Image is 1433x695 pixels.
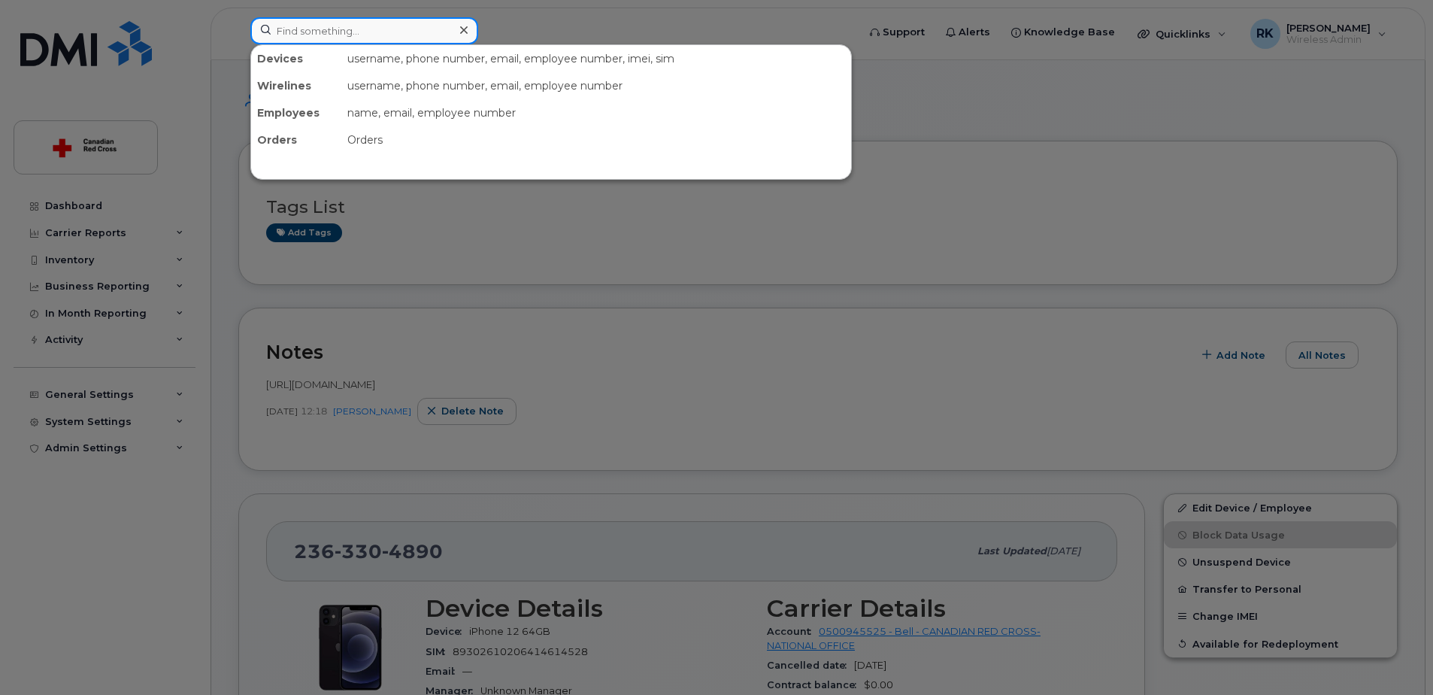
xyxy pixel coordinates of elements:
[341,99,851,126] div: name, email, employee number
[341,72,851,99] div: username, phone number, email, employee number
[251,99,341,126] div: Employees
[251,45,341,72] div: Devices
[341,126,851,153] div: Orders
[251,72,341,99] div: Wirelines
[341,45,851,72] div: username, phone number, email, employee number, imei, sim
[251,126,341,153] div: Orders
